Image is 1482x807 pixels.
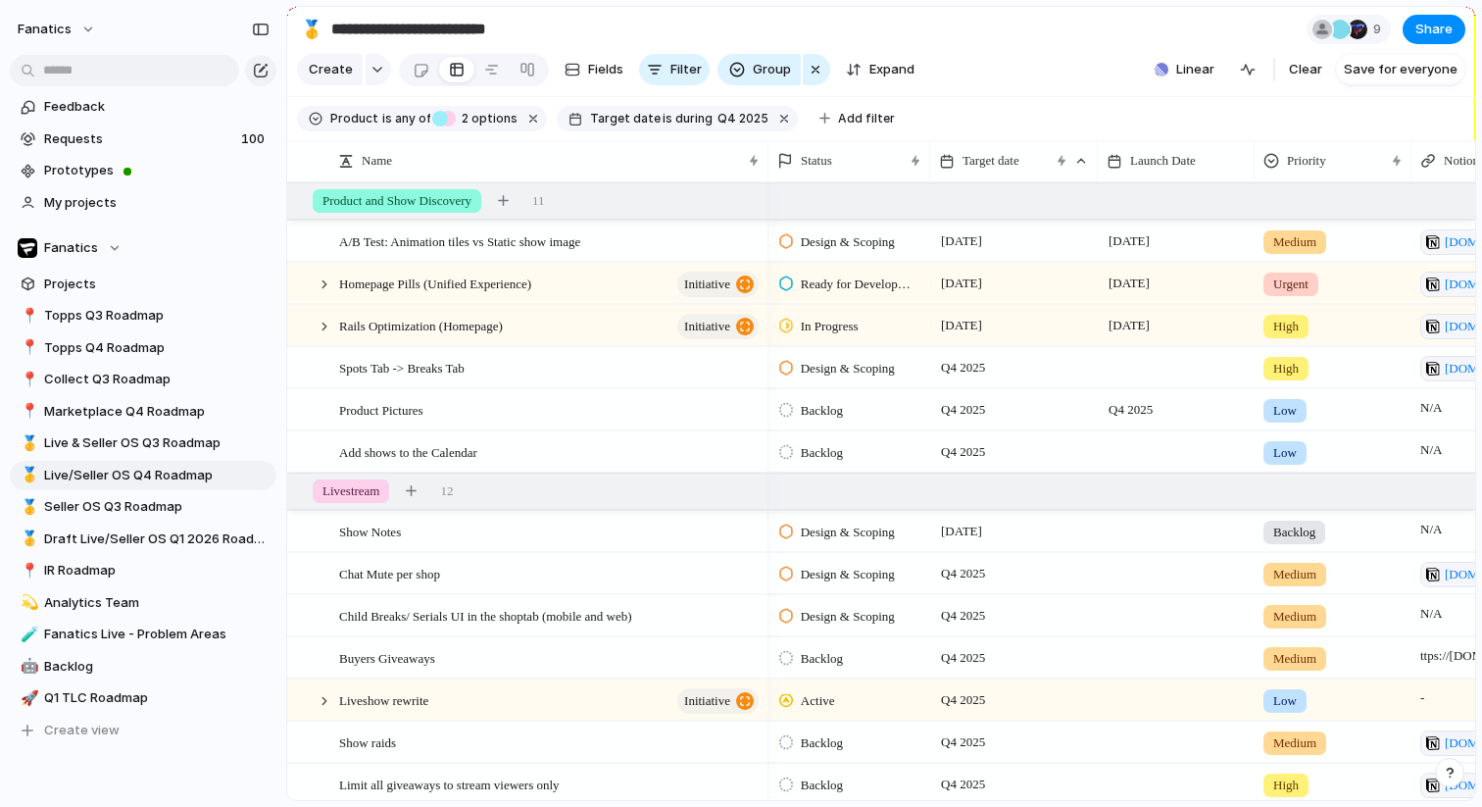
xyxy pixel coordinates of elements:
div: 📍IR Roadmap [10,556,276,585]
a: 📍Topps Q3 Roadmap [10,301,276,330]
div: 📍 [21,305,34,328]
span: Rails Optimization (Homepage) [339,314,503,336]
span: Liveshow rewrite [339,688,428,711]
span: Q4 2025 [717,110,768,127]
button: 🥇 [296,14,327,45]
button: 🥇 [18,466,37,485]
span: Collect Q3 Roadmap [44,370,270,389]
span: Clear [1289,60,1322,79]
span: options [456,110,518,127]
span: Product [330,110,378,127]
span: Q1 TLC Roadmap [44,688,270,708]
span: Group [753,60,791,79]
div: 📍 [21,336,34,359]
span: Homepage Pills (Unified Experience) [339,272,531,294]
button: Q4 2025 [714,108,772,129]
div: 🥇 [21,528,34,550]
span: 100 [241,129,269,149]
span: Marketplace Q4 Roadmap [44,402,270,422]
span: 2 [456,111,471,126]
span: Launch Date [1130,151,1196,171]
button: 🥇 [18,433,37,453]
a: 🧪Fanatics Live - Problem Areas [10,620,276,649]
button: Clear [1281,54,1330,85]
span: Show Notes [339,520,401,542]
span: [DATE] [1104,314,1155,337]
span: Expand [869,60,914,79]
span: Design & Scoping [801,232,895,252]
span: Medium [1273,565,1316,584]
span: initiative [684,271,730,298]
div: 📍Topps Q4 Roadmap [10,333,276,363]
button: 📍 [18,338,37,358]
span: Low [1273,691,1297,711]
button: 🥇 [18,497,37,517]
span: Q4 2025 [936,398,990,422]
div: 📍 [21,369,34,391]
span: [DATE] [936,520,987,543]
button: fanatics [9,14,106,45]
span: Q4 2025 [936,356,990,379]
div: 🧪 [21,624,34,646]
span: Medium [1273,607,1316,627]
span: Target date [963,151,1019,171]
button: initiative [677,314,759,339]
span: Share [1415,20,1453,39]
span: Q4 2025 [936,688,990,712]
span: Backlog [801,401,843,421]
button: Filter [639,54,710,85]
a: 💫Analytics Team [10,588,276,618]
span: Backlog [801,776,843,795]
div: 🤖 [21,655,34,678]
span: Live/Seller OS Q4 Roadmap [44,466,270,485]
button: 🤖 [18,657,37,677]
button: Fanatics [10,233,276,263]
button: Share [1403,15,1465,44]
span: Prototypes [44,161,270,180]
a: 🤖Backlog [10,652,276,681]
button: 🧪 [18,625,37,644]
span: initiative [684,687,730,715]
span: Q4 2025 [936,562,990,585]
span: [DATE] [1104,229,1155,253]
button: Create [297,54,363,85]
span: Draft Live/Seller OS Q1 2026 Roadmap [44,530,270,549]
span: Q4 2025 [936,773,990,796]
button: Save for everyone [1336,54,1465,85]
a: Requests100 [10,125,276,154]
span: Create view [44,721,120,740]
span: Linear [1176,60,1214,79]
span: Add filter [838,110,895,127]
div: 📍 [21,560,34,582]
span: Q4 2025 [1104,398,1158,422]
div: 🥇Draft Live/Seller OS Q1 2026 Roadmap [10,525,276,554]
span: Urgent [1273,275,1309,294]
div: 🥇Live & Seller OS Q3 Roadmap [10,429,276,458]
span: Seller OS Q3 Roadmap [44,497,270,517]
span: Q4 2025 [936,731,990,754]
button: Create view [10,716,276,745]
div: 🥇Seller OS Q3 Roadmap [10,492,276,522]
a: 📍Collect Q3 Roadmap [10,365,276,394]
span: IR Roadmap [44,561,270,580]
span: [DATE] [1104,272,1155,295]
span: 11 [532,191,545,211]
button: Fields [557,54,631,85]
span: Chat Mute per shop [339,562,440,584]
span: Feedback [44,97,270,117]
div: 🚀 [21,687,34,710]
button: 📍 [18,370,37,389]
button: 💫 [18,593,37,613]
span: Child Breaks/ Serials UI in the shoptab (mobile and web) [339,604,632,627]
span: Design & Scoping [801,565,895,584]
span: A/B Test: Animation tiles vs Static show image [339,229,580,252]
button: initiative [677,272,759,297]
span: Analytics Team [44,593,270,613]
span: Create [309,60,353,79]
span: Status [801,151,832,171]
a: My projects [10,188,276,218]
span: Medium [1273,232,1316,252]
